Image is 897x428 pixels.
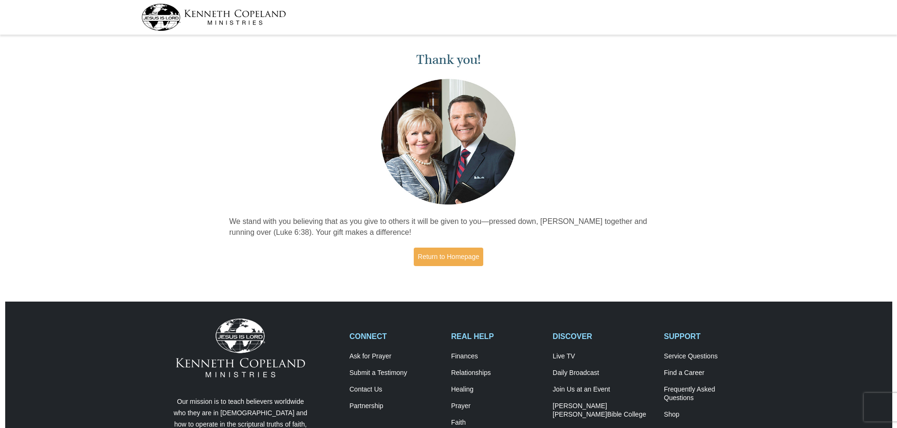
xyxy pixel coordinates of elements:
[451,385,543,394] a: Healing
[451,419,543,427] a: Faith
[176,319,305,377] img: Kenneth Copeland Ministries
[229,216,668,238] p: We stand with you believing that as you give to others it will be given to you—pressed down, [PER...
[349,352,441,361] a: Ask for Prayer
[664,369,756,377] a: Find a Career
[349,402,441,410] a: Partnership
[349,332,441,341] h2: CONNECT
[141,4,286,31] img: kcm-header-logo.svg
[451,402,543,410] a: Prayer
[414,248,484,266] a: Return to Homepage
[553,332,654,341] h2: DISCOVER
[553,385,654,394] a: Join Us at an Event
[664,352,756,361] a: Service Questions
[607,410,646,418] span: Bible College
[229,52,668,68] h1: Thank you!
[553,402,654,419] a: [PERSON_NAME] [PERSON_NAME]Bible College
[553,352,654,361] a: Live TV
[553,369,654,377] a: Daily Broadcast
[664,410,756,419] a: Shop
[664,385,756,402] a: Frequently AskedQuestions
[451,352,543,361] a: Finances
[451,332,543,341] h2: REAL HELP
[379,77,518,207] img: Kenneth and Gloria
[349,385,441,394] a: Contact Us
[664,332,756,341] h2: SUPPORT
[451,369,543,377] a: Relationships
[349,369,441,377] a: Submit a Testimony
